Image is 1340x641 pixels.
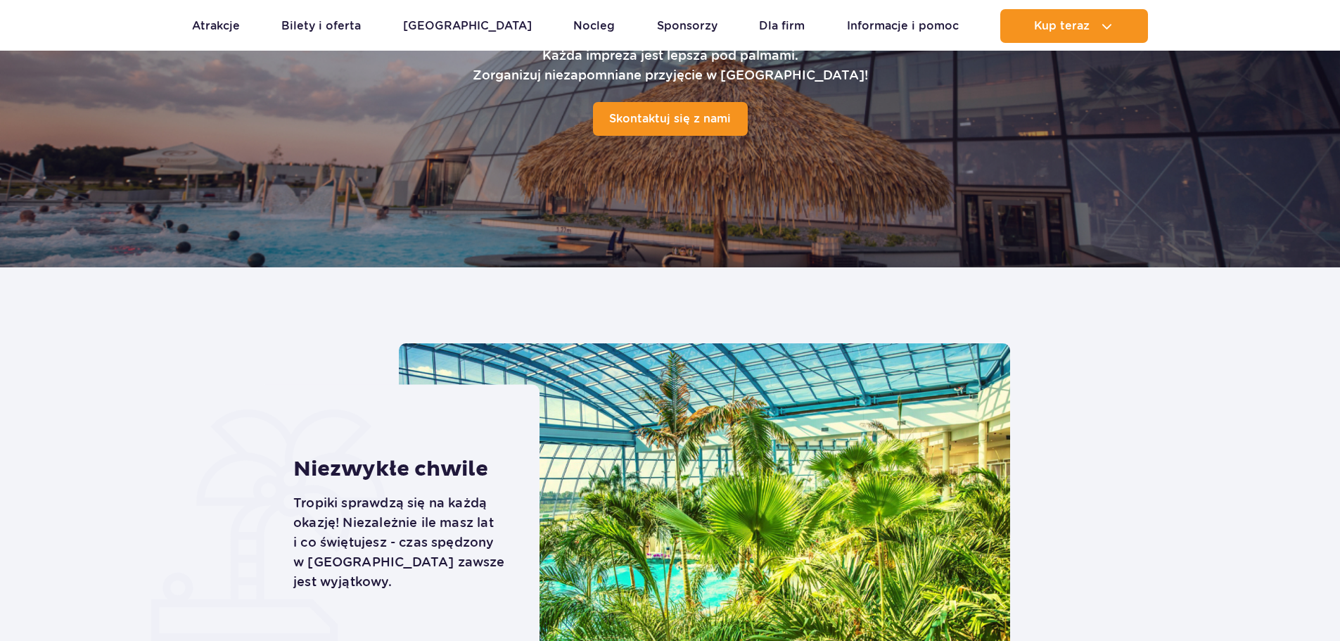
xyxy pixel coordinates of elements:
[281,9,361,43] a: Bilety i oferta
[1034,20,1090,32] span: Kup teraz
[759,9,805,43] a: Dla firm
[293,456,506,481] strong: Niezwykłe chwile
[473,46,868,85] p: Każda impreza jest lepsza pod palmami. Zorganizuj niezapomniane przyjęcie w [GEOGRAPHIC_DATA]!
[1000,9,1148,43] button: Kup teraz
[573,9,615,43] a: Nocleg
[293,493,506,591] p: Tropiki sprawdzą się na każdą okazję! Niezależnie ile masz lat i co świętujesz - czas spędzony w ...
[192,9,240,43] a: Atrakcje
[593,102,748,136] a: Skontaktuj się z nami
[403,9,532,43] a: [GEOGRAPHIC_DATA]
[847,9,959,43] a: Informacje i pomoc
[657,9,717,43] a: Sponsorzy
[609,112,731,125] span: Skontaktuj się z nami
